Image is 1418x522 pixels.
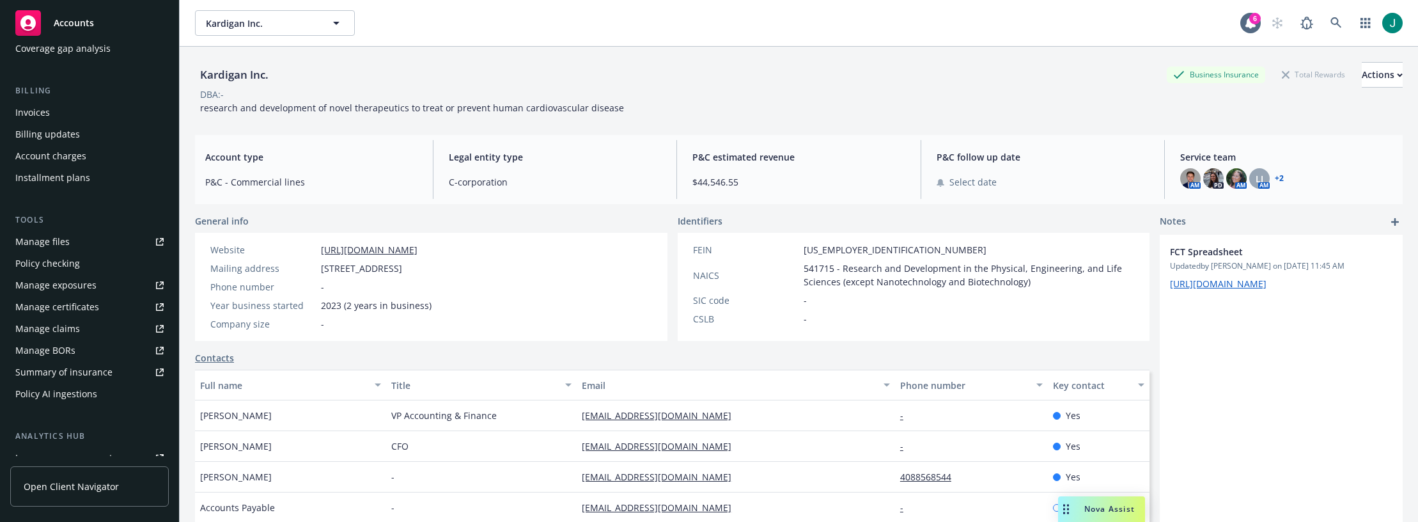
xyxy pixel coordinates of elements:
[895,370,1048,400] button: Phone number
[1180,168,1201,189] img: photo
[15,232,70,252] div: Manage files
[195,10,355,36] button: Kardigan Inc.
[205,175,417,189] span: P&C - Commercial lines
[10,84,169,97] div: Billing
[391,501,394,514] span: -
[1387,214,1403,230] a: add
[900,409,914,422] a: -
[15,340,75,361] div: Manage BORs
[449,150,661,164] span: Legal entity type
[10,430,169,443] div: Analytics hub
[321,244,417,256] a: [URL][DOMAIN_NAME]
[200,102,624,114] span: research and development of novel therapeutics to treat or prevent human cardiovascular disease
[1058,496,1074,522] div: Drag to move
[1084,503,1135,514] span: Nova Assist
[200,501,275,514] span: Accounts Payable
[205,150,417,164] span: Account type
[10,253,169,274] a: Policy checking
[200,470,272,484] span: [PERSON_NAME]
[195,370,386,400] button: Full name
[577,370,895,400] button: Email
[1362,62,1403,88] button: Actions
[195,214,249,228] span: General info
[15,362,113,383] div: Summary of insurance
[10,362,169,383] a: Summary of insurance
[1160,214,1186,230] span: Notes
[15,384,97,404] div: Policy AI ingestions
[1275,175,1284,182] a: +2
[1170,260,1392,272] span: Updated by [PERSON_NAME] on [DATE] 11:45 AM
[1226,168,1247,189] img: photo
[1382,13,1403,33] img: photo
[10,38,169,59] a: Coverage gap analysis
[210,262,316,275] div: Mailing address
[1256,172,1263,186] span: LI
[804,243,986,257] span: [US_EMPLOYER_IDENTIFICATION_NUMBER]
[949,175,997,189] span: Select date
[1053,379,1130,392] div: Key contact
[1170,278,1266,290] a: [URL][DOMAIN_NAME]
[15,102,50,123] div: Invoices
[15,319,80,339] div: Manage claims
[804,262,1135,289] span: 541715 - Research and Development in the Physical, Engineering, and Life Sciences (except Nanotec...
[321,317,324,331] span: -
[195,67,274,83] div: Kardigan Inc.
[54,18,94,28] span: Accounts
[10,384,169,404] a: Policy AI ingestions
[582,502,742,514] a: [EMAIL_ADDRESS][DOMAIN_NAME]
[1323,10,1349,36] a: Search
[391,379,558,392] div: Title
[10,102,169,123] a: Invoices
[582,379,876,392] div: Email
[15,275,97,296] div: Manage exposures
[1265,10,1290,36] a: Start snowing
[804,294,807,307] span: -
[10,232,169,252] a: Manage files
[582,409,742,422] a: [EMAIL_ADDRESS][DOMAIN_NAME]
[15,124,80,145] div: Billing updates
[900,471,962,483] a: 4088568544
[15,146,86,166] div: Account charges
[24,480,119,493] span: Open Client Navigator
[386,370,577,400] button: Title
[10,275,169,296] span: Manage exposures
[210,317,316,331] div: Company size
[1353,10,1378,36] a: Switch app
[900,440,914,452] a: -
[210,299,316,312] div: Year business started
[206,17,316,30] span: Kardigan Inc.
[1160,235,1403,301] div: FCT SpreadsheetUpdatedby [PERSON_NAME] on [DATE] 11:45 AM[URL][DOMAIN_NAME]
[321,299,432,312] span: 2023 (2 years in business)
[1066,439,1080,453] span: Yes
[1249,13,1261,24] div: 6
[391,439,409,453] span: CFO
[937,150,1149,164] span: P&C follow up date
[15,448,121,468] div: Loss summary generator
[693,294,799,307] div: SIC code
[10,5,169,41] a: Accounts
[1180,150,1392,164] span: Service team
[321,280,324,294] span: -
[693,243,799,257] div: FEIN
[692,150,905,164] span: P&C estimated revenue
[692,175,905,189] span: $44,546.55
[1203,168,1224,189] img: photo
[391,470,394,484] span: -
[1362,63,1403,87] div: Actions
[10,168,169,188] a: Installment plans
[321,262,402,275] span: [STREET_ADDRESS]
[10,214,169,226] div: Tools
[1167,67,1265,83] div: Business Insurance
[582,440,742,452] a: [EMAIL_ADDRESS][DOMAIN_NAME]
[1275,67,1352,83] div: Total Rewards
[15,297,99,317] div: Manage certificates
[200,409,272,422] span: [PERSON_NAME]
[15,168,90,188] div: Installment plans
[10,340,169,361] a: Manage BORs
[1048,370,1149,400] button: Key contact
[15,38,111,59] div: Coverage gap analysis
[1058,496,1145,522] button: Nova Assist
[10,319,169,339] a: Manage claims
[1170,245,1359,258] span: FCT Spreadsheet
[1294,10,1320,36] a: Report a Bug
